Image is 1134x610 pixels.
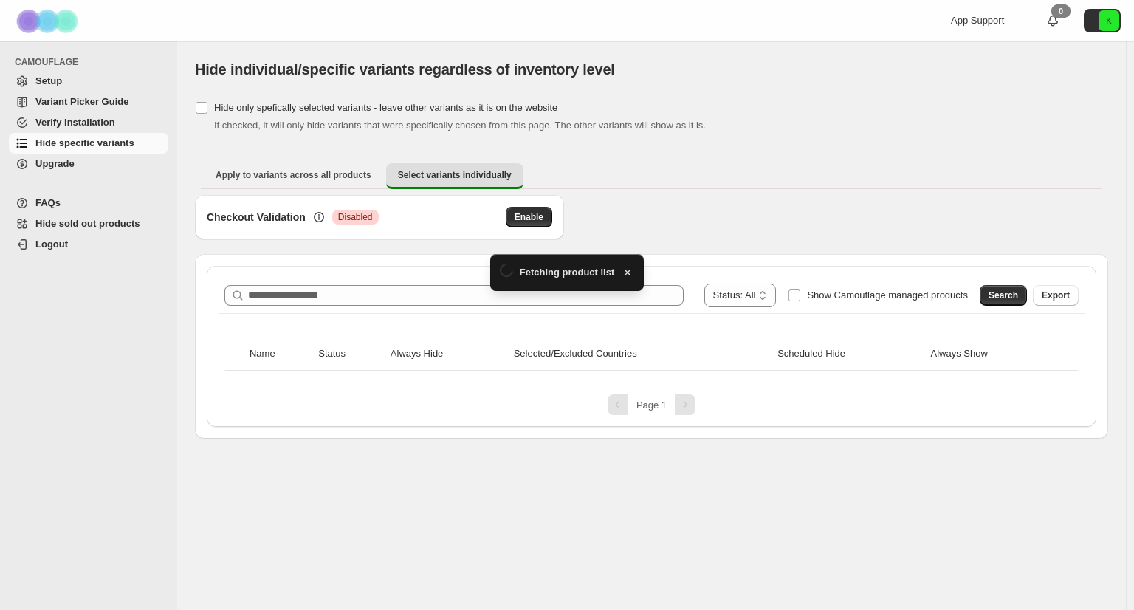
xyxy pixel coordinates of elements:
[989,289,1018,301] span: Search
[9,154,168,174] a: Upgrade
[636,400,667,411] span: Page 1
[35,137,134,148] span: Hide specific variants
[204,163,383,187] button: Apply to variants across all products
[1099,10,1119,31] span: Avatar with initials K
[12,1,86,41] img: Camouflage
[216,169,371,181] span: Apply to variants across all products
[15,56,170,68] span: CAMOUFLAGE
[35,218,140,229] span: Hide sold out products
[386,337,509,371] th: Always Hide
[338,211,373,223] span: Disabled
[1051,4,1071,18] div: 0
[980,285,1027,306] button: Search
[1045,13,1060,28] a: 0
[35,158,75,169] span: Upgrade
[207,210,306,225] h3: Checkout Validation
[927,337,1058,371] th: Always Show
[1084,9,1121,32] button: Avatar with initials K
[35,239,68,250] span: Logout
[245,337,314,371] th: Name
[35,96,128,107] span: Variant Picker Guide
[773,337,926,371] th: Scheduled Hide
[951,15,1004,26] span: App Support
[520,265,615,280] span: Fetching product list
[195,61,615,78] span: Hide individual/specific variants regardless of inventory level
[807,289,968,301] span: Show Camouflage managed products
[9,213,168,234] a: Hide sold out products
[398,169,512,181] span: Select variants individually
[9,193,168,213] a: FAQs
[214,120,706,131] span: If checked, it will only hide variants that were specifically chosen from this page. The other va...
[386,163,523,189] button: Select variants individually
[35,197,61,208] span: FAQs
[9,71,168,92] a: Setup
[195,195,1108,439] div: Select variants individually
[509,337,773,371] th: Selected/Excluded Countries
[314,337,386,371] th: Status
[9,234,168,255] a: Logout
[1106,16,1112,25] text: K
[35,117,115,128] span: Verify Installation
[35,75,62,86] span: Setup
[9,112,168,133] a: Verify Installation
[515,211,543,223] span: Enable
[9,133,168,154] a: Hide specific variants
[506,207,552,227] button: Enable
[219,394,1085,415] nav: Pagination
[9,92,168,112] a: Variant Picker Guide
[1033,285,1079,306] button: Export
[214,102,557,113] span: Hide only spefically selected variants - leave other variants as it is on the website
[1042,289,1070,301] span: Export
